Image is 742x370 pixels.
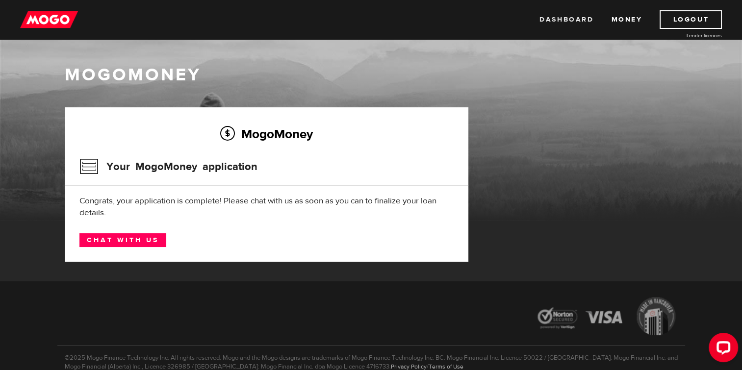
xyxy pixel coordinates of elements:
a: Lender licences [648,32,722,39]
h1: MogoMoney [65,65,678,85]
a: Money [611,10,642,29]
img: legal-icons-92a2ffecb4d32d839781d1b4e4802d7b.png [528,290,685,345]
a: Chat with us [79,233,166,247]
iframe: LiveChat chat widget [701,329,742,370]
a: Dashboard [539,10,593,29]
h3: Your MogoMoney application [79,154,257,179]
img: mogo_logo-11ee424be714fa7cbb0f0f49df9e16ec.png [20,10,78,29]
div: Congrats, your application is complete! Please chat with us as soon as you can to finalize your l... [79,195,454,219]
h2: MogoMoney [79,123,454,144]
a: Logout [660,10,722,29]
